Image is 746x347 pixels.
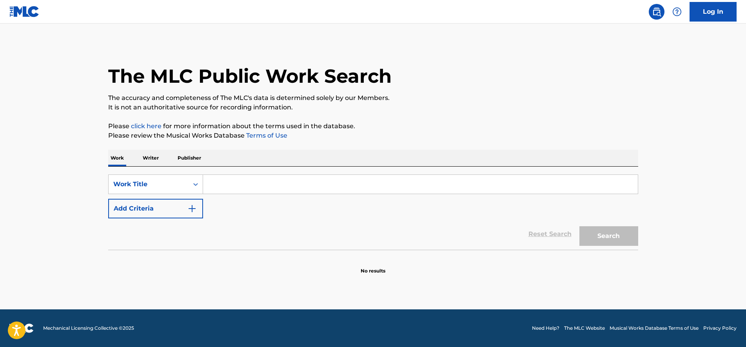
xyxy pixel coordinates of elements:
a: click here [131,122,162,130]
a: Public Search [649,4,664,20]
a: Musical Works Database Terms of Use [610,325,699,332]
img: MLC Logo [9,6,40,17]
p: Publisher [175,150,203,166]
a: Terms of Use [245,132,287,139]
iframe: Chat Widget [707,309,746,347]
p: Please review the Musical Works Database [108,131,638,140]
button: Add Criteria [108,199,203,218]
a: Need Help? [532,325,559,332]
a: Privacy Policy [703,325,737,332]
img: search [652,7,661,16]
a: The MLC Website [564,325,605,332]
img: help [672,7,682,16]
div: Work Title [113,180,184,189]
p: Work [108,150,126,166]
img: 9d2ae6d4665cec9f34b9.svg [187,204,197,213]
h1: The MLC Public Work Search [108,64,392,88]
p: The accuracy and completeness of The MLC's data is determined solely by our Members. [108,93,638,103]
span: Mechanical Licensing Collective © 2025 [43,325,134,332]
p: Please for more information about the terms used in the database. [108,122,638,131]
img: logo [9,323,34,333]
div: Help [669,4,685,20]
form: Search Form [108,174,638,250]
p: It is not an authoritative source for recording information. [108,103,638,112]
p: No results [361,258,385,274]
a: Log In [690,2,737,22]
p: Writer [140,150,161,166]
